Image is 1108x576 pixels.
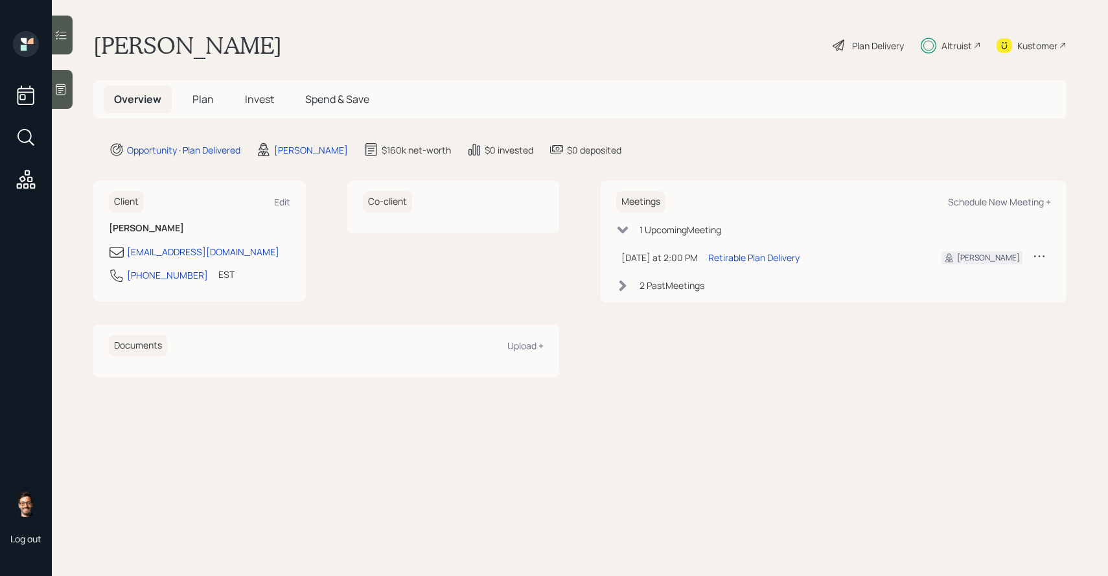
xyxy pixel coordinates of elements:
[109,191,144,213] h6: Client
[13,491,39,517] img: sami-boghos-headshot.png
[640,223,721,236] div: 1 Upcoming Meeting
[93,31,282,60] h1: [PERSON_NAME]
[640,279,704,292] div: 2 Past Meeting s
[1017,39,1057,52] div: Kustomer
[114,92,161,106] span: Overview
[485,143,533,157] div: $0 invested
[708,251,800,264] div: Retirable Plan Delivery
[305,92,369,106] span: Spend & Save
[957,252,1020,264] div: [PERSON_NAME]
[245,92,274,106] span: Invest
[274,143,348,157] div: [PERSON_NAME]
[852,39,904,52] div: Plan Delivery
[109,335,167,356] h6: Documents
[382,143,451,157] div: $160k net-worth
[616,191,665,213] h6: Meetings
[109,223,290,234] h6: [PERSON_NAME]
[567,143,621,157] div: $0 deposited
[218,268,235,281] div: EST
[192,92,214,106] span: Plan
[274,196,290,208] div: Edit
[941,39,972,52] div: Altruist
[10,533,41,545] div: Log out
[127,268,208,282] div: [PHONE_NUMBER]
[127,143,240,157] div: Opportunity · Plan Delivered
[363,191,412,213] h6: Co-client
[948,196,1051,208] div: Schedule New Meeting +
[621,251,698,264] div: [DATE] at 2:00 PM
[127,245,279,259] div: [EMAIL_ADDRESS][DOMAIN_NAME]
[507,340,544,352] div: Upload +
